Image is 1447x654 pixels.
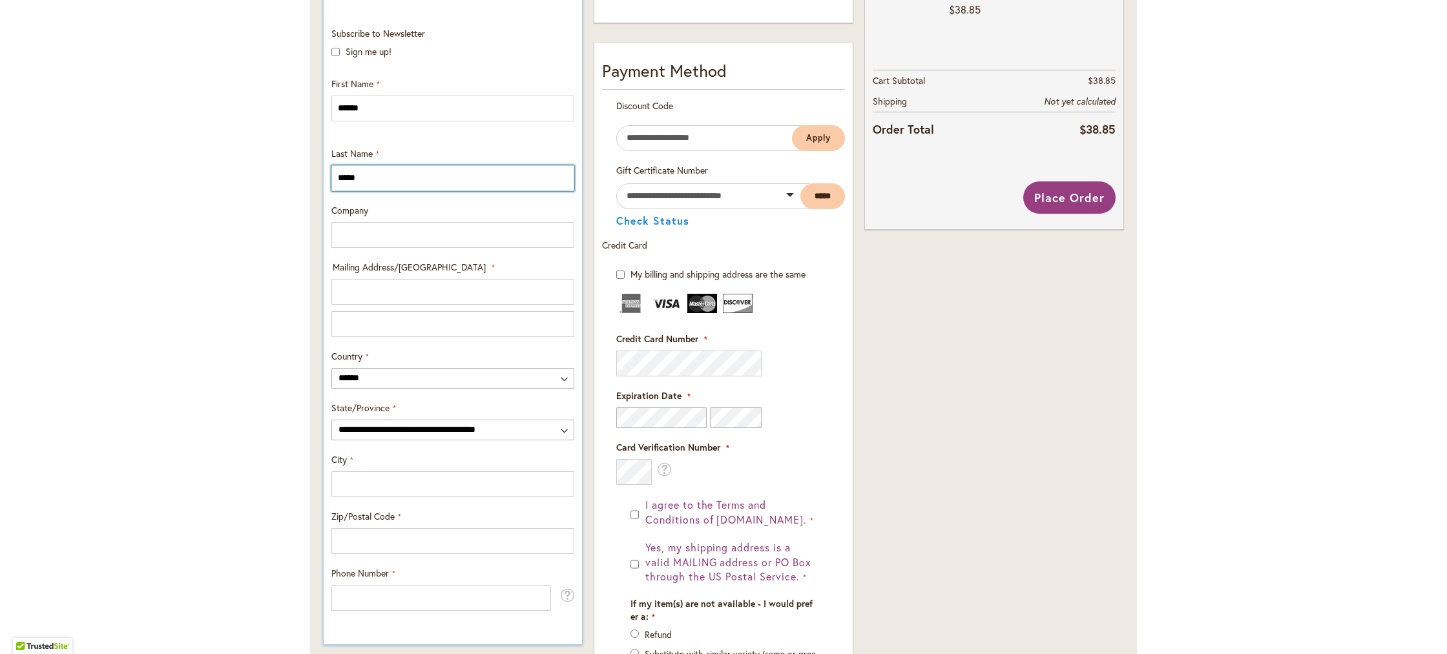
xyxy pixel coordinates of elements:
[723,294,753,313] img: Discover
[806,132,831,143] span: Apply
[346,45,391,57] label: Sign me up!
[645,540,811,584] span: Yes, my shipping address is a valid MAILING address or PO Box through the US Postal Service.
[331,77,373,90] span: First Name
[630,597,813,622] span: If my item(s) are not available - I would prefer a:
[645,628,672,640] label: Refund
[602,239,647,251] span: Credit Card
[1044,96,1116,107] span: Not yet calculated
[616,216,689,226] button: Check Status
[873,119,934,138] strong: Order Total
[333,261,486,273] span: Mailing Address/[GEOGRAPHIC_DATA]
[331,567,389,579] span: Phone Number
[331,204,368,216] span: Company
[687,294,717,313] img: MasterCard
[331,510,395,522] span: Zip/Postal Code
[616,164,708,176] span: Gift Certificate Number
[616,389,682,402] span: Expiration Date
[652,294,682,313] img: Visa
[602,59,845,90] div: Payment Method
[331,402,390,414] span: State/Province
[10,608,46,644] iframe: Launch Accessibility Center
[1034,190,1105,205] span: Place Order
[331,453,347,465] span: City
[331,350,362,362] span: Country
[331,147,373,159] span: Last Name
[331,27,425,39] span: Subscribe to Newsletter
[645,498,807,526] span: I agree to the Terms and Conditions of [DOMAIN_NAME].
[792,125,845,151] button: Apply
[949,3,981,16] span: $38.85
[873,70,984,91] th: Cart Subtotal
[616,99,673,112] span: Discount Code
[616,441,720,453] span: Card Verification Number
[1079,121,1116,137] span: $38.85
[1088,74,1116,87] span: $38.85
[616,294,646,313] img: American Express
[873,95,907,107] span: Shipping
[1023,181,1116,214] button: Place Order
[630,268,806,280] span: My billing and shipping address are the same
[616,332,698,345] span: Credit Card Number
